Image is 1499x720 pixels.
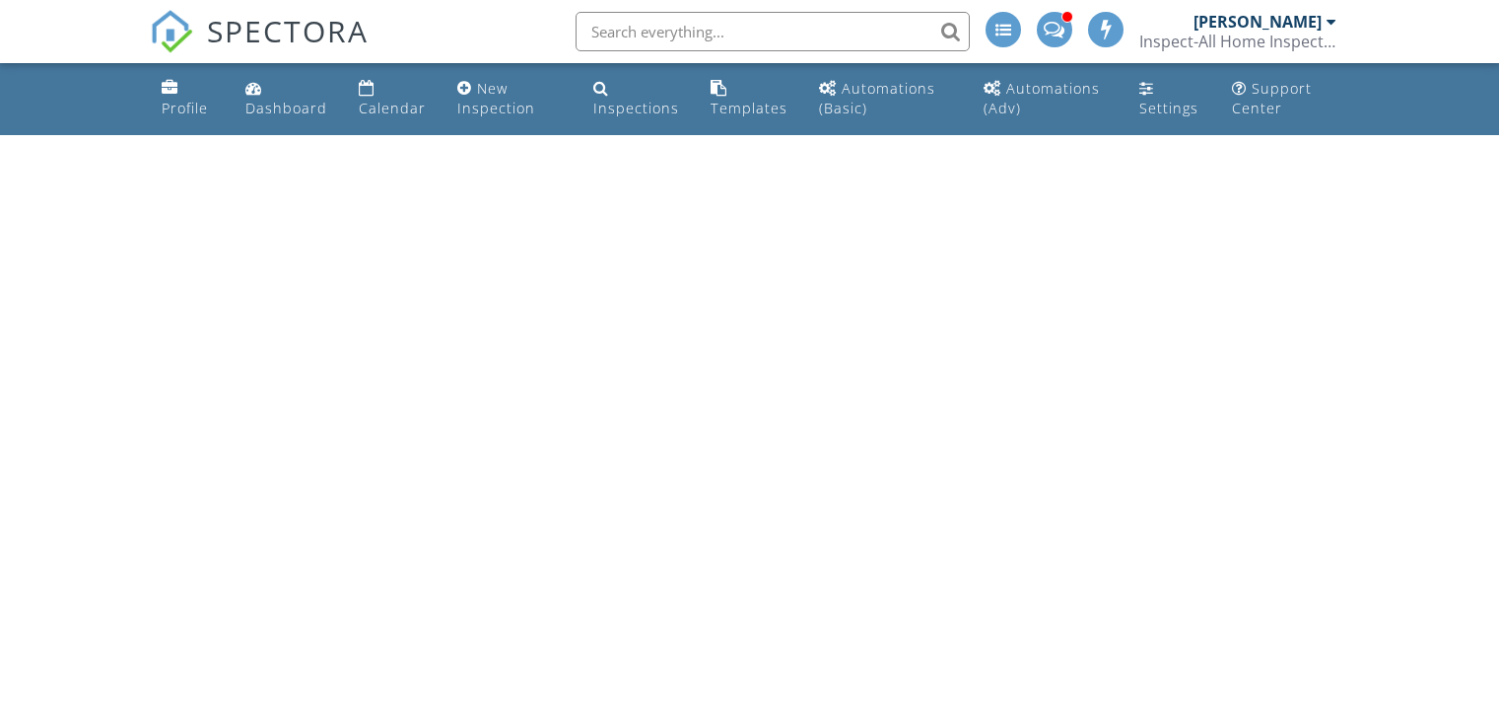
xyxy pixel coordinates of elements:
a: Support Center [1224,71,1345,127]
a: Automations (Basic) [811,71,960,127]
div: Dashboard [245,99,327,117]
span: SPECTORA [207,10,369,51]
a: Automations (Advanced) [976,71,1116,127]
div: Automations (Basic) [819,79,935,117]
div: Profile [162,99,208,117]
div: Inspections [593,99,679,117]
a: Templates [703,71,795,127]
div: [PERSON_NAME] [1193,12,1322,32]
img: The Best Home Inspection Software - Spectora [150,10,193,53]
input: Search everything... [576,12,970,51]
div: Calendar [359,99,426,117]
a: Inspections [585,71,687,127]
a: Calendar [351,71,435,127]
div: Inspect-All Home Inspections [1139,32,1336,51]
div: Support Center [1232,79,1312,117]
a: New Inspection [449,71,570,127]
a: Dashboard [238,71,335,127]
div: Automations (Adv) [984,79,1100,117]
a: Settings [1131,71,1207,127]
div: Templates [711,99,787,117]
a: SPECTORA [150,27,369,68]
div: New Inspection [457,79,535,117]
div: Settings [1139,99,1198,117]
a: Company Profile [154,71,221,127]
